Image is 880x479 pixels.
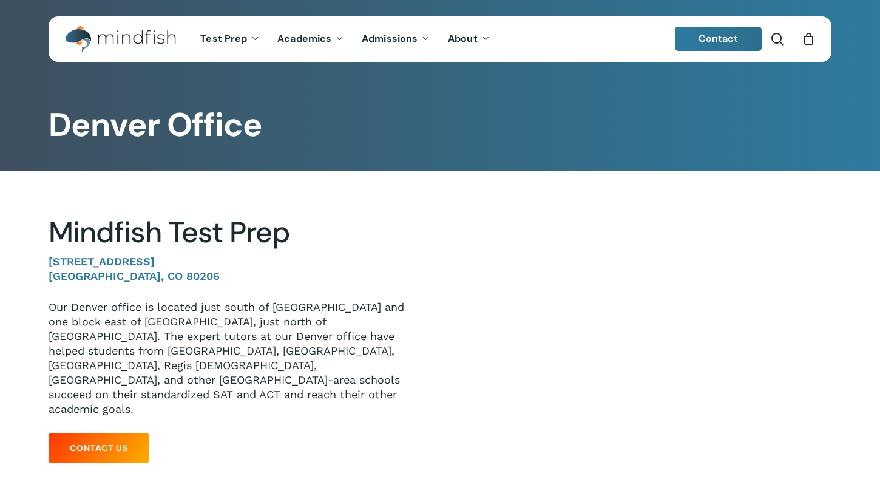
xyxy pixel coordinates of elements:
[49,106,831,144] h1: Denver Office
[675,27,762,51] a: Contact
[277,32,331,45] span: Academics
[49,215,422,250] h2: Mindfish Test Prep
[49,255,155,268] strong: [STREET_ADDRESS]
[191,34,268,44] a: Test Prep
[49,16,831,62] header: Main Menu
[49,433,149,463] a: Contact Us
[191,16,498,62] nav: Main Menu
[362,32,418,45] span: Admissions
[70,442,128,454] span: Contact Us
[200,32,247,45] span: Test Prep
[439,34,499,44] a: About
[49,270,220,282] strong: [GEOGRAPHIC_DATA], CO 80206
[699,32,739,45] span: Contact
[49,300,422,416] p: Our Denver office is located just south of [GEOGRAPHIC_DATA] and one block east of [GEOGRAPHIC_DA...
[268,34,353,44] a: Academics
[448,32,478,45] span: About
[353,34,439,44] a: Admissions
